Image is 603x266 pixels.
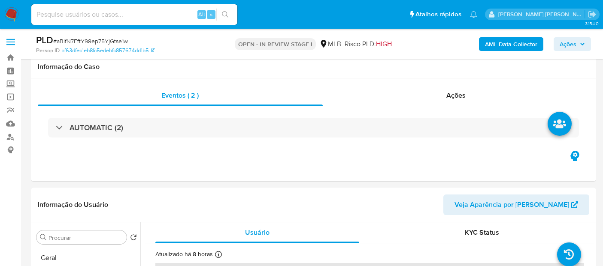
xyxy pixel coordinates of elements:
h1: Informação do Caso [38,63,589,71]
span: Ações [446,90,466,100]
b: AML Data Collector [485,37,537,51]
span: Ações [560,37,576,51]
button: AML Data Collector [479,37,543,51]
input: Procurar [48,234,123,242]
span: Risco PLD: [345,39,392,49]
span: Usuário [245,227,270,237]
input: Pesquise usuários ou casos... [31,9,237,20]
h3: AUTOMATIC (2) [70,123,123,132]
b: PLD [36,33,53,47]
button: Retornar ao pedido padrão [130,234,137,243]
span: Alt [198,10,205,18]
a: Notificações [470,11,477,18]
p: OPEN - IN REVIEW STAGE I [235,38,316,50]
span: Atalhos rápidos [415,10,461,19]
b: Person ID [36,47,60,54]
button: Ações [554,37,591,51]
button: search-icon [216,9,234,21]
span: HIGH [376,39,392,49]
p: Atualizado há 8 horas [155,250,213,258]
span: # aBlfN7EftY98ep75YjGtse1w [53,37,128,45]
div: MLB [319,39,341,49]
button: Procurar [40,234,47,241]
a: bf63dfec1eb8fc5edebfc857674dd1b5 [61,47,155,54]
span: KYC Status [465,227,499,237]
span: Veja Aparência por [PERSON_NAME] [455,194,569,215]
p: leticia.siqueira@mercadolivre.com [498,10,585,18]
div: AUTOMATIC (2) [48,118,579,137]
a: Sair [588,10,597,19]
span: Eventos ( 2 ) [161,90,199,100]
h1: Informação do Usuário [38,200,108,209]
span: s [210,10,212,18]
button: Veja Aparência por [PERSON_NAME] [443,194,589,215]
